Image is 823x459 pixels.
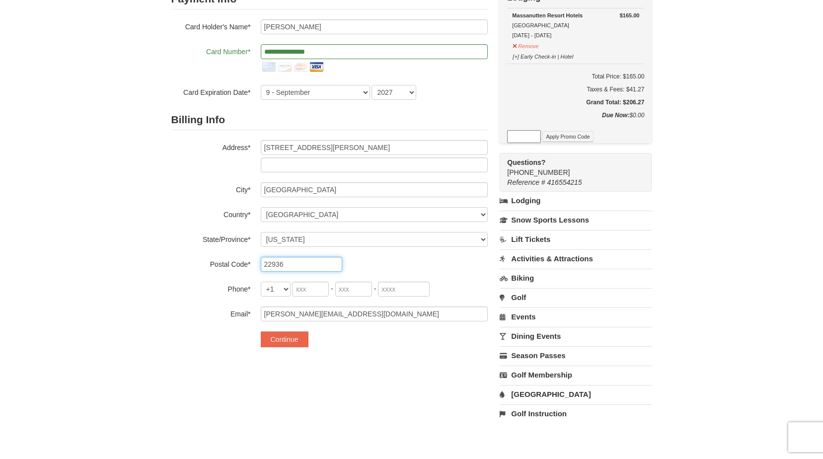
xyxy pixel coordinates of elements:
[171,140,251,153] label: Address*
[547,178,582,186] span: 416554215
[378,282,430,297] input: xxxx
[277,59,293,75] img: discover.png
[171,110,488,130] h2: Billing Info
[171,85,251,97] label: Card Expiration Date*
[620,10,640,20] strong: $165.00
[293,59,308,75] img: mastercard.png
[507,110,644,130] div: $0.00
[261,59,277,75] img: amex.png
[500,288,652,306] a: Golf
[171,19,251,32] label: Card Holder's Name*
[507,72,644,81] h6: Total Price: $165.00
[171,306,251,319] label: Email*
[261,140,488,155] input: Billing Info
[500,307,652,326] a: Events
[171,232,251,244] label: State/Province*
[292,282,329,297] input: xxx
[500,404,652,423] a: Golf Instruction
[500,346,652,365] a: Season Passes
[500,249,652,268] a: Activities & Attractions
[507,84,644,94] div: Taxes & Fees: $41.27
[374,285,376,293] span: -
[500,230,652,248] a: Lift Tickets
[261,331,308,347] button: Continue
[500,366,652,384] a: Golf Membership
[261,182,488,197] input: City
[308,59,324,75] img: visa.png
[500,269,652,287] a: Biking
[507,157,634,176] span: [PHONE_NUMBER]
[507,158,545,166] strong: Questions?
[542,131,593,142] button: Apply Promo Code
[171,182,251,195] label: City*
[507,97,644,107] h5: Grand Total: $206.27
[500,211,652,229] a: Snow Sports Lessons
[512,12,583,18] strong: Massanutten Resort Hotels
[512,49,574,62] button: [+] Early Check-in | Hotel
[331,285,333,293] span: -
[261,257,342,272] input: Postal Code
[261,306,488,321] input: Email
[171,44,251,57] label: Card Number*
[602,112,629,119] strong: Due Now:
[500,327,652,345] a: Dining Events
[261,19,488,34] input: Card Holder Name
[171,207,251,220] label: Country*
[500,192,652,210] a: Lodging
[335,282,372,297] input: xxx
[500,385,652,403] a: [GEOGRAPHIC_DATA]
[512,10,639,40] div: [GEOGRAPHIC_DATA] [DATE] - [DATE]
[512,39,539,51] button: Remove
[171,282,251,294] label: Phone*
[507,178,545,186] span: Reference #
[171,257,251,269] label: Postal Code*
